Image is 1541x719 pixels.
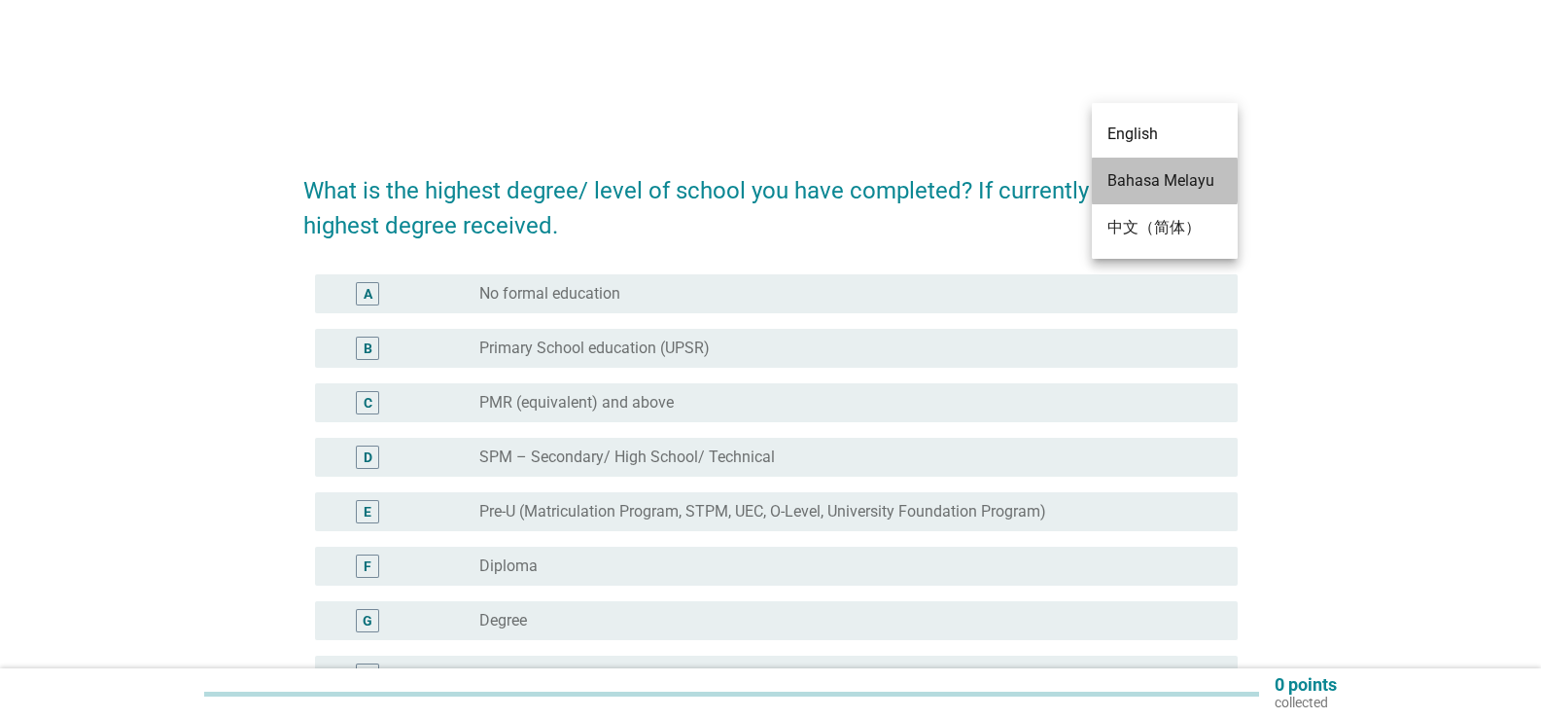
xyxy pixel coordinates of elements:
[1107,123,1222,146] div: English
[1107,216,1222,239] div: 中文（简体）
[479,611,527,630] label: Degree
[364,448,372,468] div: D
[364,502,371,522] div: E
[479,448,775,467] label: SPM – Secondary/ High School/ Technical
[479,502,1046,521] label: Pre-U (Matriculation Program, STPM, UEC, O-Level, University Foundation Program)
[1275,694,1337,711] p: collected
[364,393,372,413] div: C
[479,557,538,576] label: Diploma
[1107,169,1222,193] div: Bahasa Melayu
[479,284,620,304] label: No formal education
[364,284,372,305] div: A
[479,665,591,685] label: Master or higher
[303,154,1238,243] h2: What is the highest degree/ level of school you have completed? If currently enrolled, highest de...
[364,557,371,577] div: F
[363,611,372,631] div: G
[1275,676,1337,694] p: 0 points
[364,339,372,359] div: B
[363,665,372,686] div: H
[479,339,710,358] label: Primary School education (UPSR)
[479,393,674,413] label: PMR (equivalent) and above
